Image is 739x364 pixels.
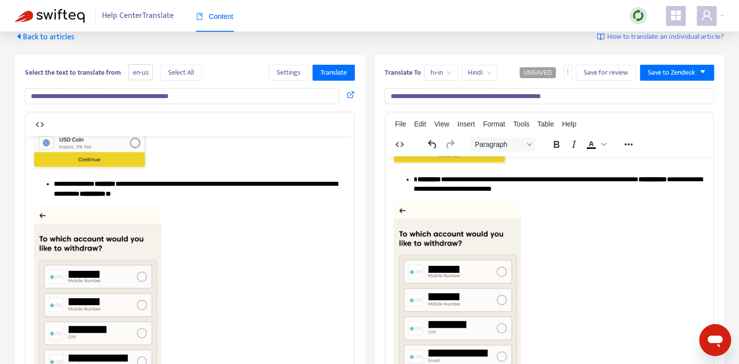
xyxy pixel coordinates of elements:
span: Content [196,12,233,20]
span: caret-left [15,32,23,40]
button: Translate [313,65,355,81]
button: Select All [160,65,202,81]
b: Translate To [385,67,421,78]
b: Select the text to translate from [25,67,121,78]
span: Help Center Translate [102,6,174,25]
span: Select All [168,67,194,78]
span: File [395,120,407,128]
span: Tools [513,120,529,128]
span: Paragraph [475,140,524,148]
span: Edit [414,120,426,128]
button: more [564,65,572,81]
img: image-link [597,33,605,41]
button: Settings [269,65,309,81]
button: Block Paragraph [471,137,535,151]
iframe: Button to launch messaging window [699,324,731,356]
span: UNSAVED [524,69,552,76]
span: Table [537,120,554,128]
span: Insert [457,120,475,128]
span: appstore [670,9,682,21]
div: Text color Black [583,137,608,151]
span: Settings [277,67,301,78]
span: caret-down [699,68,706,75]
span: Help [562,120,576,128]
button: Bold [548,137,565,151]
span: View [434,120,449,128]
span: Back to articles [15,30,75,44]
span: How to translate an individual article? [607,31,724,43]
span: Save to Zendesk [648,67,695,78]
button: Italic [565,137,582,151]
a: How to translate an individual article? [597,31,724,43]
button: Undo [424,137,441,151]
span: Save for review [584,67,628,78]
img: Swifteq [15,9,85,23]
button: Save to Zendeskcaret-down [640,65,714,81]
button: Redo [441,137,458,151]
span: user [701,9,713,21]
span: book [196,13,203,20]
span: Translate [320,67,347,78]
span: en-us [128,64,153,81]
span: hi-in [430,65,452,80]
span: Format [483,120,505,128]
img: sync.dc5367851b00ba804db3.png [632,9,644,22]
span: more [564,68,571,75]
button: Save for review [576,65,636,81]
span: Hindi [468,65,492,80]
button: Reveal or hide additional toolbar items [620,137,637,151]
